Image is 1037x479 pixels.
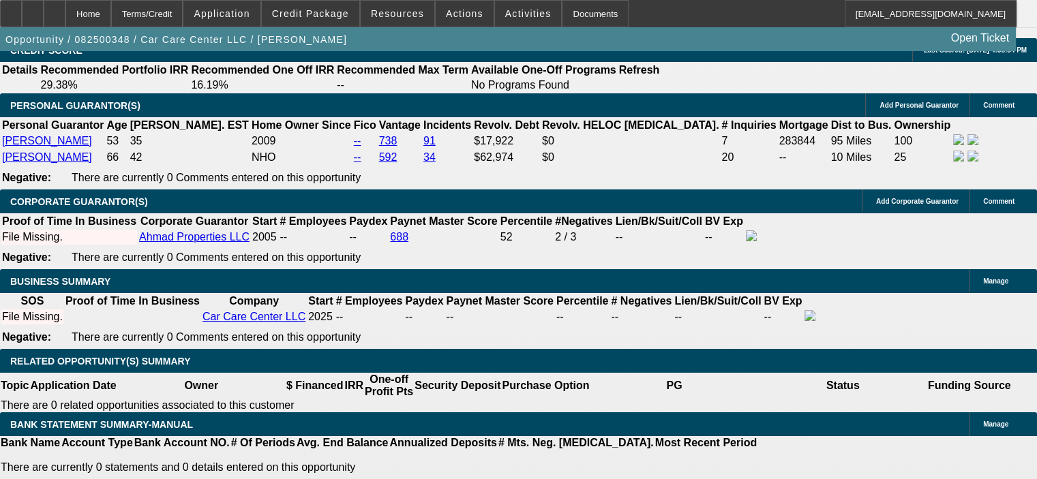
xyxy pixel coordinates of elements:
[117,373,286,399] th: Owner
[721,119,776,131] b: # Inquiries
[364,373,414,399] th: One-off Profit Pts
[423,151,436,163] a: 34
[555,215,613,227] b: #Negatives
[927,373,1012,399] th: Funding Source
[40,63,189,77] th: Recommended Portfolio IRR
[280,215,346,227] b: # Employees
[830,134,892,149] td: 95 Miles
[190,78,335,92] td: 16.19%
[764,295,802,307] b: BV Exp
[10,356,190,367] span: RELATED OPPORTUNITY(S) SUMMARY
[279,230,347,245] td: --
[379,119,421,131] b: Vantage
[106,119,127,131] b: Age
[252,135,276,146] span: 2009
[474,119,539,131] b: Revolv. Debt
[500,231,552,243] div: 52
[106,150,127,165] td: 66
[893,134,951,149] td: 100
[423,135,436,146] a: 91
[2,251,51,263] b: Negative:
[229,295,279,307] b: Company
[500,215,552,227] b: Percentile
[556,295,608,307] b: Percentile
[2,231,136,243] div: File Missing.
[272,8,349,19] span: Credit Package
[721,150,777,165] td: 20
[2,119,104,131] b: Personal Guarantor
[348,230,388,245] td: --
[404,309,444,324] td: --
[414,373,501,399] th: Security Deposit
[354,119,376,131] b: Fico
[498,436,655,450] th: # Mts. Neg. [MEDICAL_DATA].
[307,309,333,324] td: 2025
[830,150,892,165] td: 10 Miles
[72,251,361,263] span: There are currently 0 Comments entered on this opportunity
[541,134,720,149] td: $0
[470,63,617,77] th: Available One-Off Programs
[763,309,802,324] td: --
[1,63,38,77] th: Details
[379,135,397,146] a: 738
[106,134,127,149] td: 53
[10,100,140,111] span: PERSONAL GUARANTOR(S)
[40,78,189,92] td: 29.38%
[130,134,250,149] td: 35
[436,1,494,27] button: Actions
[473,134,540,149] td: $17,922
[390,231,408,243] a: 688
[541,150,720,165] td: $0
[354,135,361,146] a: --
[190,63,335,77] th: Recommended One Off IRR
[202,311,305,322] a: Car Care Center LLC
[779,119,828,131] b: Mortgage
[953,134,964,145] img: facebook-icon.png
[251,150,352,165] td: NHO
[894,119,950,131] b: Ownership
[831,119,892,131] b: Dist to Bus.
[72,172,361,183] span: There are currently 0 Comments entered on this opportunity
[953,151,964,161] img: facebook-icon.png
[674,295,761,307] b: Lien/Bk/Suit/Coll
[134,436,230,450] th: Bank Account NO.
[361,1,434,27] button: Resources
[542,119,719,131] b: Revolv. HELOC [MEDICAL_DATA].
[1,294,63,308] th: SOS
[983,420,1008,428] span: Manage
[967,151,978,161] img: linkedin-icon.png
[655,436,757,450] th: Most Recent Period
[556,311,608,323] div: --
[130,150,250,165] td: 42
[405,295,443,307] b: Paydex
[194,8,250,19] span: Application
[1,215,137,228] th: Proof of Time In Business
[72,331,361,343] span: There are currently 0 Comments entered on this opportunity
[252,119,351,131] b: Home Owner Since
[140,215,248,227] b: Corporate Guarantor
[5,34,347,45] span: Opportunity / 082500348 / Car Care Center LLC / [PERSON_NAME]
[308,295,333,307] b: Start
[336,63,469,77] th: Recommended Max Term
[344,373,364,399] th: IRR
[390,215,497,227] b: Paynet Master Score
[721,134,777,149] td: 7
[590,373,758,399] th: PG
[983,102,1015,109] span: Comment
[880,102,959,109] span: Add Personal Guarantor
[674,309,762,324] td: --
[29,373,117,399] th: Application Date
[2,311,63,323] div: File Missing.
[704,230,744,245] td: --
[505,8,552,19] span: Activities
[446,311,553,323] div: --
[2,331,51,343] b: Negative:
[495,1,562,27] button: Activities
[230,436,296,450] th: # Of Periods
[616,215,702,227] b: Lien/Bk/Suit/Coll
[705,215,743,227] b: BV Exp
[2,172,51,183] b: Negative:
[379,151,397,163] a: 592
[779,150,829,165] td: --
[983,198,1015,205] span: Comment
